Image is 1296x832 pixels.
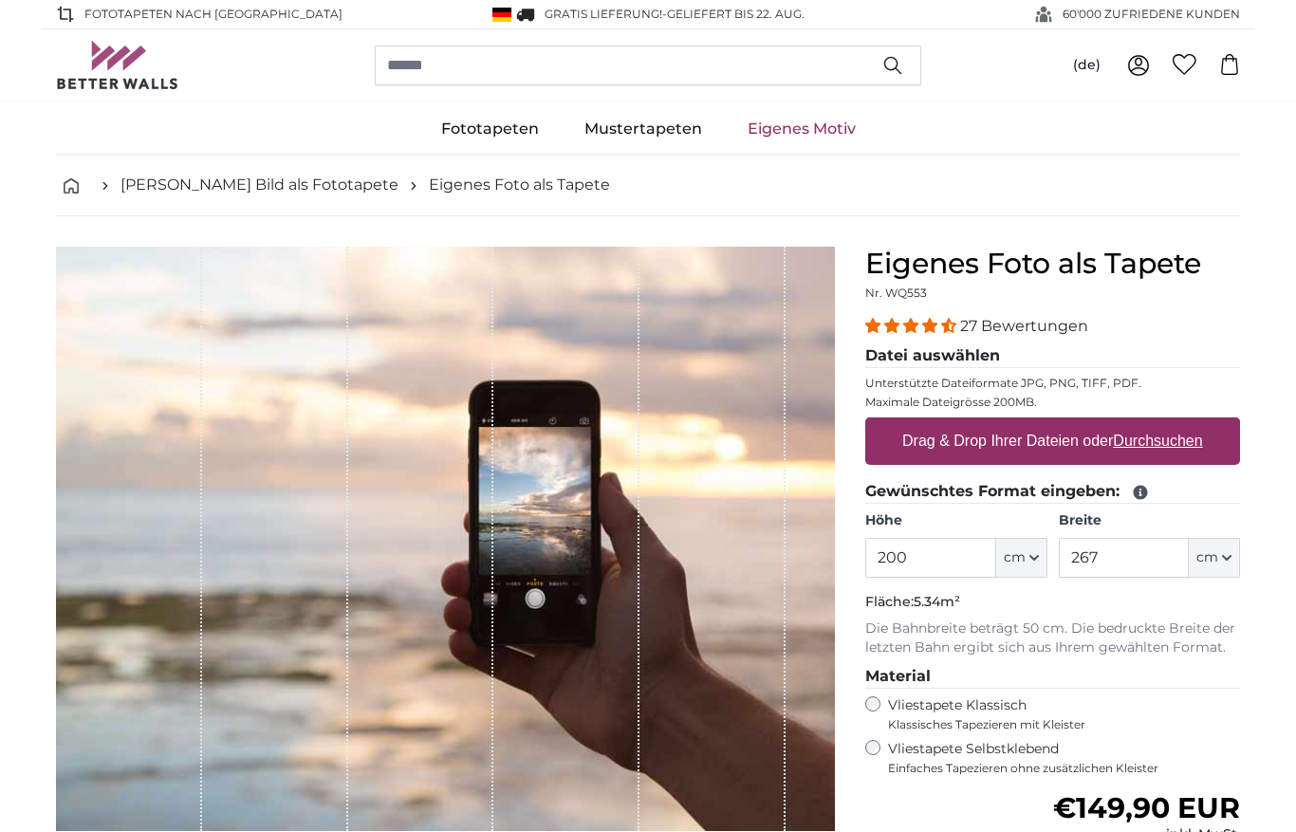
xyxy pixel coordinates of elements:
label: Höhe [865,511,1046,530]
span: cm [1196,548,1218,567]
span: Geliefert bis 22. Aug. [667,7,805,21]
nav: breadcrumbs [56,155,1240,216]
span: 4.41 stars [865,317,960,335]
button: cm [996,538,1047,578]
span: - [662,7,805,21]
label: Drag & Drop Ihrer Dateien oder [895,422,1211,460]
span: 60'000 ZUFRIEDENE KUNDEN [1063,6,1240,23]
legend: Gewünschtes Format eingeben: [865,480,1240,504]
label: Breite [1059,511,1240,530]
span: Einfaches Tapezieren ohne zusätzlichen Kleister [888,761,1240,776]
legend: Datei auswählen [865,344,1240,368]
span: cm [1004,548,1026,567]
span: 27 Bewertungen [960,317,1088,335]
a: Fototapeten [418,104,562,154]
a: Eigenes Foto als Tapete [429,174,610,196]
span: Fototapeten nach [GEOGRAPHIC_DATA] [84,6,343,23]
legend: Material [865,665,1240,689]
span: €149,90 EUR [1053,790,1240,825]
button: cm [1189,538,1240,578]
span: GRATIS Lieferung! [545,7,662,21]
u: Durchsuchen [1114,433,1203,449]
a: Mustertapeten [562,104,725,154]
label: Vliestapete Selbstklebend [888,740,1240,776]
p: Fläche: [865,593,1240,612]
span: Nr. WQ553 [865,286,927,300]
button: (de) [1058,48,1116,83]
a: Eigenes Motiv [725,104,879,154]
label: Vliestapete Klassisch [888,696,1224,732]
p: Die Bahnbreite beträgt 50 cm. Die bedruckte Breite der letzten Bahn ergibt sich aus Ihrem gewählt... [865,619,1240,657]
img: Betterwalls [56,41,179,89]
img: Deutschland [492,8,511,22]
span: 5.34m² [914,593,960,610]
p: Unterstützte Dateiformate JPG, PNG, TIFF, PDF. [865,376,1240,391]
p: Maximale Dateigrösse 200MB. [865,395,1240,410]
a: [PERSON_NAME] Bild als Fototapete [120,174,398,196]
span: Klassisches Tapezieren mit Kleister [888,717,1224,732]
h1: Eigenes Foto als Tapete [865,247,1240,281]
